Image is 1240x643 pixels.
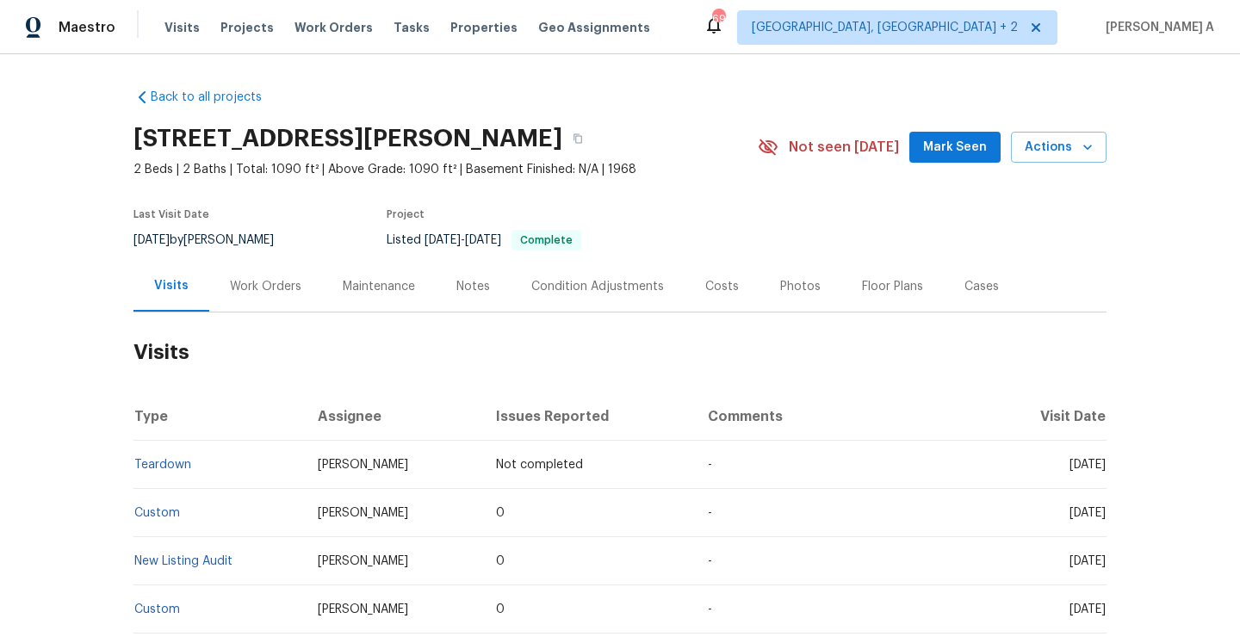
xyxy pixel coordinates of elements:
span: 2 Beds | 2 Baths | Total: 1090 ft² | Above Grade: 1090 ft² | Basement Finished: N/A | 1968 [133,161,758,178]
span: Projects [220,19,274,36]
th: Comments [694,393,986,441]
div: Condition Adjustments [531,278,664,295]
div: Work Orders [230,278,301,295]
span: [PERSON_NAME] A [1099,19,1214,36]
span: Actions [1025,137,1093,158]
span: Geo Assignments [538,19,650,36]
span: - [708,603,712,615]
span: [DATE] [1069,507,1106,519]
span: [DATE] [1069,459,1106,471]
span: [DATE] [133,234,170,246]
button: Mark Seen [909,132,1001,164]
span: Maestro [59,19,115,36]
span: Project [387,209,425,219]
span: [DATE] [465,234,501,246]
span: Visits [164,19,200,36]
span: Last Visit Date [133,209,209,219]
div: Cases [964,278,999,295]
span: [DATE] [1069,555,1106,567]
a: Back to all projects [133,89,299,106]
div: Photos [780,278,821,295]
div: 69 [712,10,724,28]
span: Mark Seen [923,137,987,158]
a: Teardown [134,459,191,471]
a: New Listing Audit [134,555,232,567]
span: Complete [513,235,580,245]
span: [DATE] [425,234,461,246]
span: Listed [387,234,581,246]
span: [PERSON_NAME] [318,507,408,519]
span: Not seen [DATE] [789,139,899,156]
span: [PERSON_NAME] [318,459,408,471]
span: Not completed [496,459,583,471]
a: Custom [134,603,180,615]
span: [DATE] [1069,603,1106,615]
th: Type [133,393,304,441]
a: Custom [134,507,180,519]
span: 0 [496,555,505,567]
span: [GEOGRAPHIC_DATA], [GEOGRAPHIC_DATA] + 2 [752,19,1018,36]
span: [PERSON_NAME] [318,555,408,567]
span: 0 [496,507,505,519]
button: Copy Address [562,123,593,154]
div: Costs [705,278,739,295]
div: Floor Plans [862,278,923,295]
button: Actions [1011,132,1107,164]
div: Maintenance [343,278,415,295]
span: - [425,234,501,246]
th: Visit Date [986,393,1107,441]
span: Work Orders [294,19,373,36]
span: - [708,459,712,471]
div: Notes [456,278,490,295]
span: Properties [450,19,518,36]
h2: [STREET_ADDRESS][PERSON_NAME] [133,130,562,147]
span: Tasks [394,22,430,34]
div: Visits [154,277,189,294]
th: Assignee [304,393,482,441]
span: [PERSON_NAME] [318,603,408,615]
span: 0 [496,603,505,615]
th: Issues Reported [482,393,694,441]
span: - [708,555,712,567]
div: by [PERSON_NAME] [133,230,294,250]
span: - [708,507,712,519]
h2: Visits [133,312,1107,393]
